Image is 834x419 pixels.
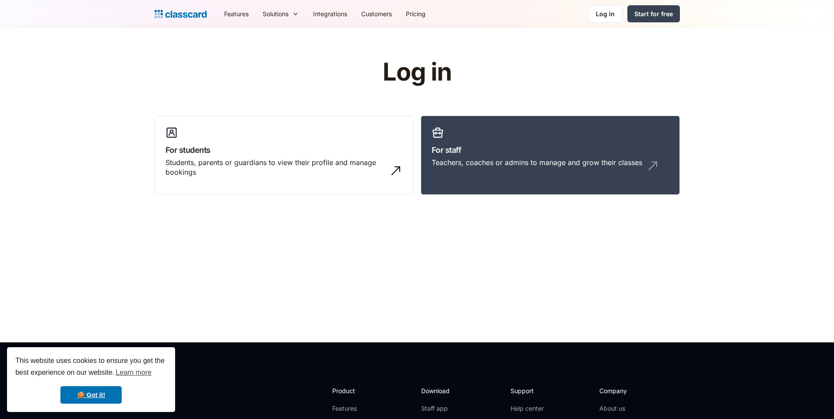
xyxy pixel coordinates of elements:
[421,386,457,395] h2: Download
[306,4,354,24] a: Integrations
[256,4,306,24] div: Solutions
[510,404,546,413] a: Help center
[278,59,556,86] h1: Log in
[596,9,615,18] div: Log in
[165,158,385,177] div: Students, parents or guardians to view their profile and manage bookings
[60,386,122,404] a: dismiss cookie message
[432,144,669,156] h3: For staff
[332,386,379,395] h2: Product
[421,404,457,413] a: Staff app
[155,8,207,20] a: home
[332,404,379,413] a: Features
[7,347,175,412] div: cookieconsent
[634,9,673,18] div: Start for free
[155,116,414,195] a: For studentsStudents, parents or guardians to view their profile and manage bookings
[588,5,622,23] a: Log in
[263,9,289,18] div: Solutions
[627,5,680,22] a: Start for free
[217,4,256,24] a: Features
[114,366,153,379] a: learn more about cookies
[354,4,399,24] a: Customers
[399,4,433,24] a: Pricing
[15,356,167,379] span: This website uses cookies to ensure you get the best experience on our website.
[165,144,403,156] h3: For students
[421,116,680,195] a: For staffTeachers, coaches or admins to manage and grow their classes
[599,404,658,413] a: About us
[432,158,642,167] div: Teachers, coaches or admins to manage and grow their classes
[599,386,658,395] h2: Company
[510,386,546,395] h2: Support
